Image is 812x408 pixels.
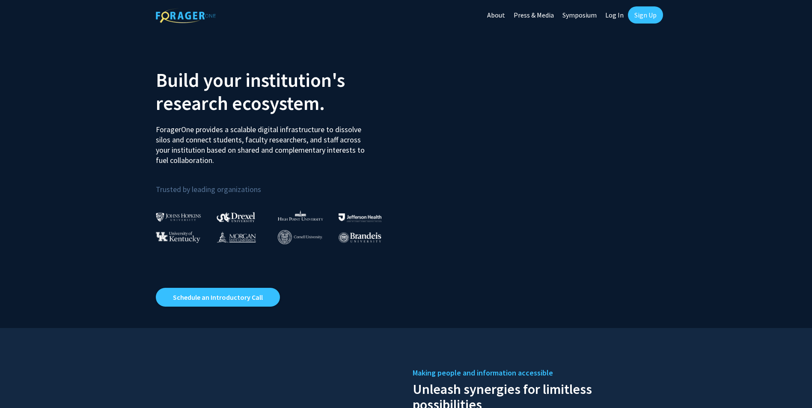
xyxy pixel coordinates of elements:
p: Trusted by leading organizations [156,172,400,196]
img: Brandeis University [339,232,381,243]
a: Sign Up [628,6,663,24]
h2: Build your institution's research ecosystem. [156,68,400,115]
img: ForagerOne Logo [156,8,216,23]
img: Morgan State University [217,231,256,242]
a: Opens in a new tab [156,288,280,307]
img: Drexel University [217,212,255,222]
img: Johns Hopkins University [156,213,201,222]
img: High Point University [278,210,323,221]
p: ForagerOne provides a scalable digital infrastructure to dissolve silos and connect students, fac... [156,118,371,166]
h5: Making people and information accessible [413,367,657,379]
img: Cornell University [278,230,322,244]
img: University of Kentucky [156,231,200,243]
img: Thomas Jefferson University [339,213,381,222]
